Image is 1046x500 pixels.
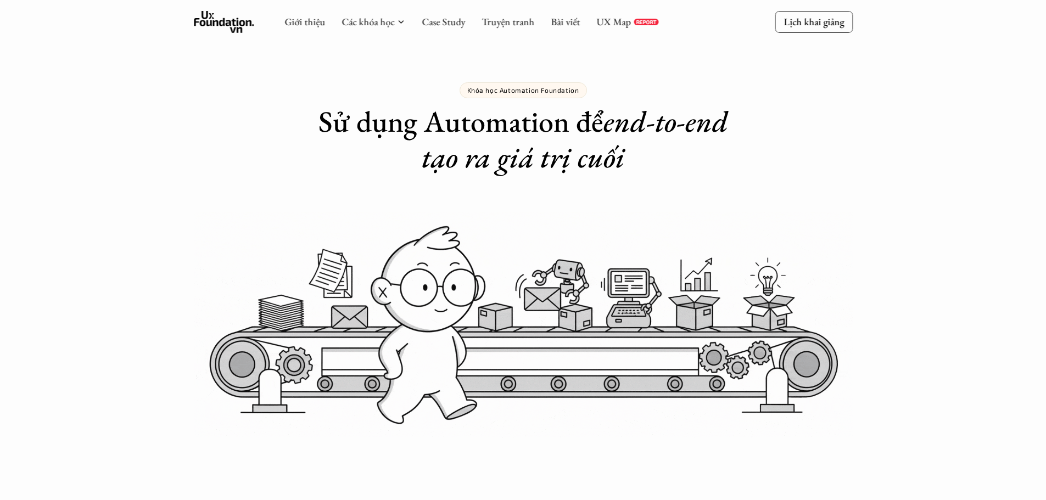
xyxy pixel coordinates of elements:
[775,11,853,32] a: Lịch khai giảng
[422,102,735,176] em: end-to-end tạo ra giá trị cuối
[634,19,658,25] a: REPORT
[422,15,465,28] a: Case Study
[467,86,579,94] p: Khóa học Automation Foundation
[482,15,534,28] a: Truyện tranh
[784,15,844,28] p: Lịch khai giảng
[596,15,631,28] a: UX Map
[551,15,580,28] a: Bài viết
[284,15,325,28] a: Giới thiệu
[304,104,743,175] h1: Sử dụng Automation để
[342,15,394,28] a: Các khóa học
[636,19,656,25] p: REPORT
